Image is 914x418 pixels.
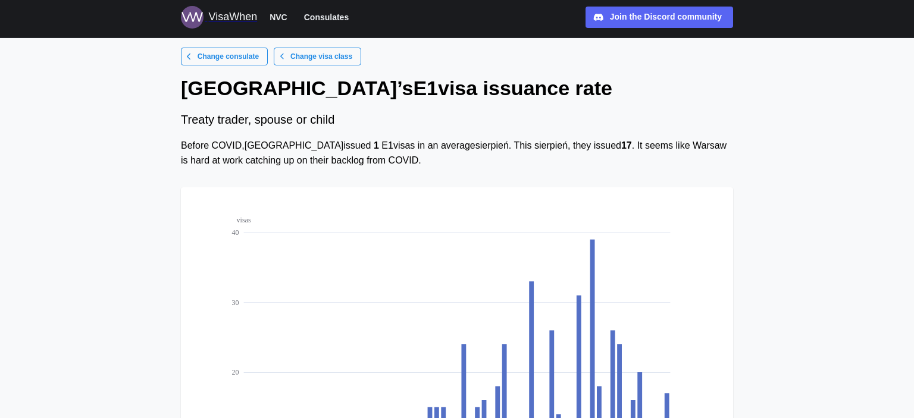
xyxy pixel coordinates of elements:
button: Consulates [299,10,354,25]
a: Change visa class [274,48,361,65]
text: 20 [232,368,239,376]
a: Join the Discord community [586,7,733,28]
a: Change consulate [181,48,268,65]
strong: 17 [621,140,632,150]
strong: 1 [374,140,379,150]
div: VisaWhen [208,9,257,26]
span: NVC [270,10,287,24]
text: 40 [232,228,239,237]
div: Join the Discord community [610,11,722,24]
div: Before COVID, [GEOGRAPHIC_DATA] issued E1 visas in an average sierpień . This sierpień , they iss... [181,139,733,168]
text: visas [237,216,251,224]
h1: [GEOGRAPHIC_DATA] ’s E1 visa issuance rate [181,75,733,101]
text: 30 [232,298,239,306]
span: Change visa class [290,48,352,65]
button: NVC [264,10,293,25]
span: Consulates [304,10,349,24]
div: Treaty trader, spouse or child [181,111,733,129]
a: Logo for VisaWhen VisaWhen [181,6,257,29]
span: Change consulate [198,48,259,65]
img: Logo for VisaWhen [181,6,204,29]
